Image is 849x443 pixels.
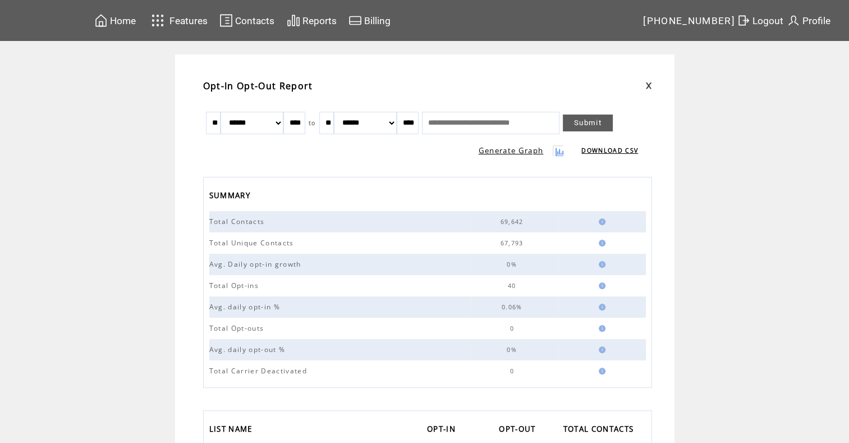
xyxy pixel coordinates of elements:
[501,218,526,226] span: 69,642
[146,10,210,31] a: Features
[563,115,613,131] a: Submit
[737,13,750,28] img: exit.svg
[595,218,605,225] img: help.gif
[508,282,519,290] span: 40
[209,188,253,206] span: SUMMARY
[94,13,108,28] img: home.svg
[499,421,541,440] a: OPT-OUT
[218,12,276,29] a: Contacts
[148,11,168,30] img: features.svg
[287,13,300,28] img: chart.svg
[563,421,640,440] a: TOTAL CONTACTS
[595,325,605,332] img: help.gif
[595,282,605,289] img: help.gif
[209,345,288,354] span: Avg. daily opt-out %
[219,13,233,28] img: contacts.svg
[581,147,638,154] a: DOWNLOAD CSV
[209,366,310,376] span: Total Carrier Deactivated
[209,302,283,312] span: Avg. daily opt-in %
[203,80,313,92] span: Opt-In Opt-Out Report
[209,281,261,290] span: Total Opt-ins
[479,145,544,156] a: Generate Graph
[110,15,136,26] span: Home
[209,421,258,440] a: LIST NAME
[595,240,605,246] img: help.gif
[209,323,267,333] span: Total Opt-outs
[787,13,800,28] img: profile.svg
[348,13,362,28] img: creidtcard.svg
[427,421,461,440] a: OPT-IN
[209,421,255,440] span: LIST NAME
[285,12,338,29] a: Reports
[309,119,316,127] span: to
[507,346,520,354] span: 0%
[595,368,605,375] img: help.gif
[209,238,297,248] span: Total Unique Contacts
[209,217,268,226] span: Total Contacts
[209,259,304,269] span: Avg. Daily opt-in growth
[347,12,392,29] a: Billing
[510,367,516,375] span: 0
[563,421,637,440] span: TOTAL CONTACTS
[510,325,516,332] span: 0
[302,15,337,26] span: Reports
[802,15,830,26] span: Profile
[364,15,391,26] span: Billing
[499,421,538,440] span: OPT-OUT
[735,12,785,29] a: Logout
[501,239,526,247] span: 67,793
[169,15,208,26] span: Features
[643,15,735,26] span: [PHONE_NUMBER]
[502,303,525,311] span: 0.06%
[595,261,605,268] img: help.gif
[93,12,137,29] a: Home
[752,15,783,26] span: Logout
[235,15,274,26] span: Contacts
[595,346,605,353] img: help.gif
[427,421,458,440] span: OPT-IN
[507,261,520,268] span: 0%
[595,304,605,310] img: help.gif
[785,12,832,29] a: Profile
